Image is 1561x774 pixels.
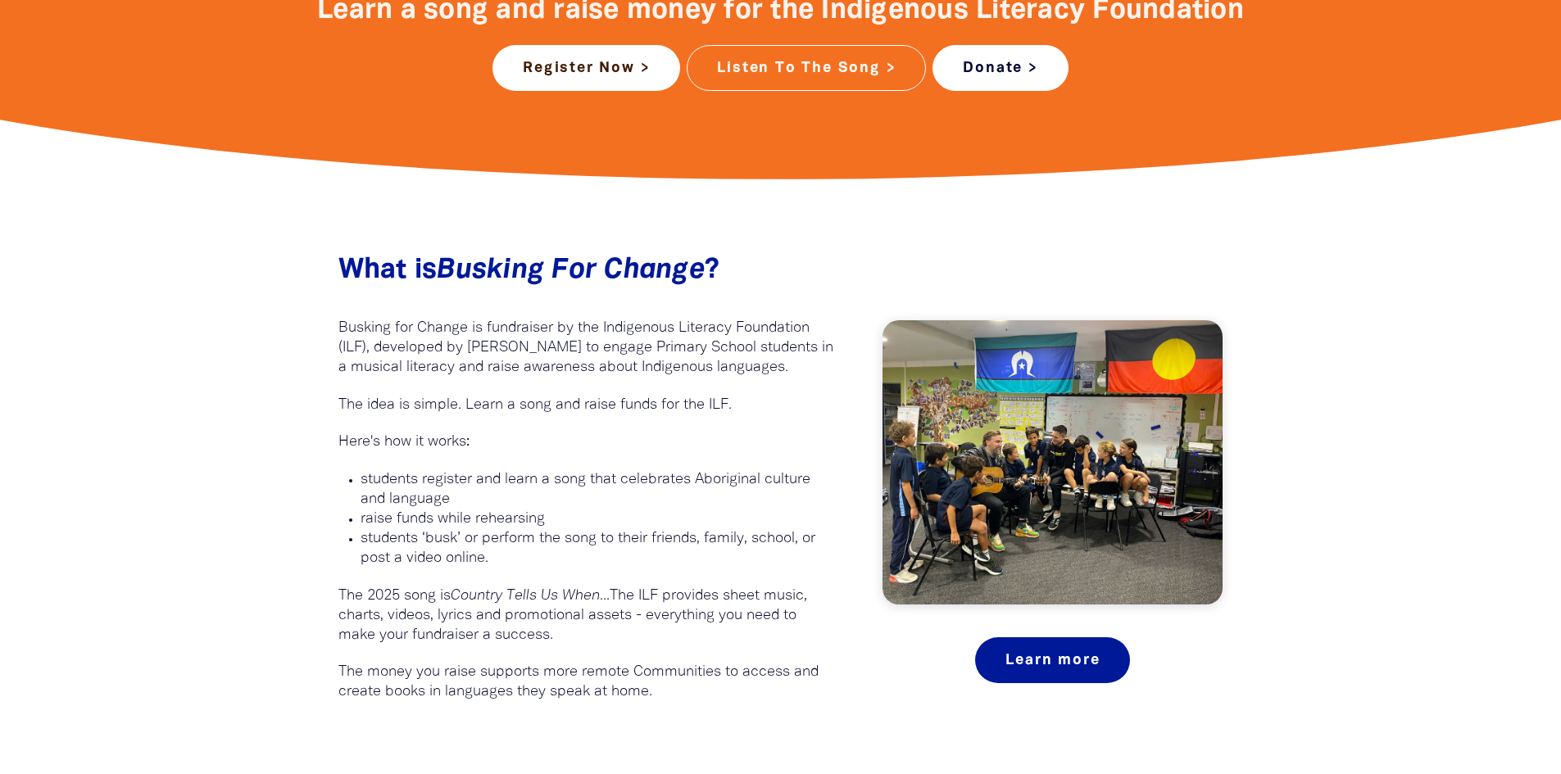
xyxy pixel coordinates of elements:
[338,586,834,645] p: The 2025 song is The ILF provides sheet music, charts, videos, lyrics and promotional assets - ev...
[361,509,834,529] p: raise funds while rehearsing
[338,432,834,452] p: Here's how it works:
[687,45,926,91] a: Listen To The Song >
[361,529,834,568] p: students ‘busk’ or perform the song to their friends, family, school, or post a video online.
[451,589,610,603] em: Country Tells Us When...
[933,45,1068,91] a: Donate >
[492,45,680,91] a: Register Now >
[338,396,834,415] p: The idea is simple. Learn a song and raise funds for the ILF.
[883,320,1223,604] img: Josh Pyke with a Busking For Change Class
[338,663,834,702] p: The money you raise supports more remote Communities to access and create books in languages they...
[338,319,834,378] p: Busking for Change is fundraiser by the Indigenous Literacy Foundation (ILF), developed by [PERSO...
[437,258,705,283] em: Busking For Change
[361,470,834,509] p: students register and learn a song that celebrates Aboriginal culture and language
[975,637,1130,683] a: Learn more
[338,258,720,283] span: What is ?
